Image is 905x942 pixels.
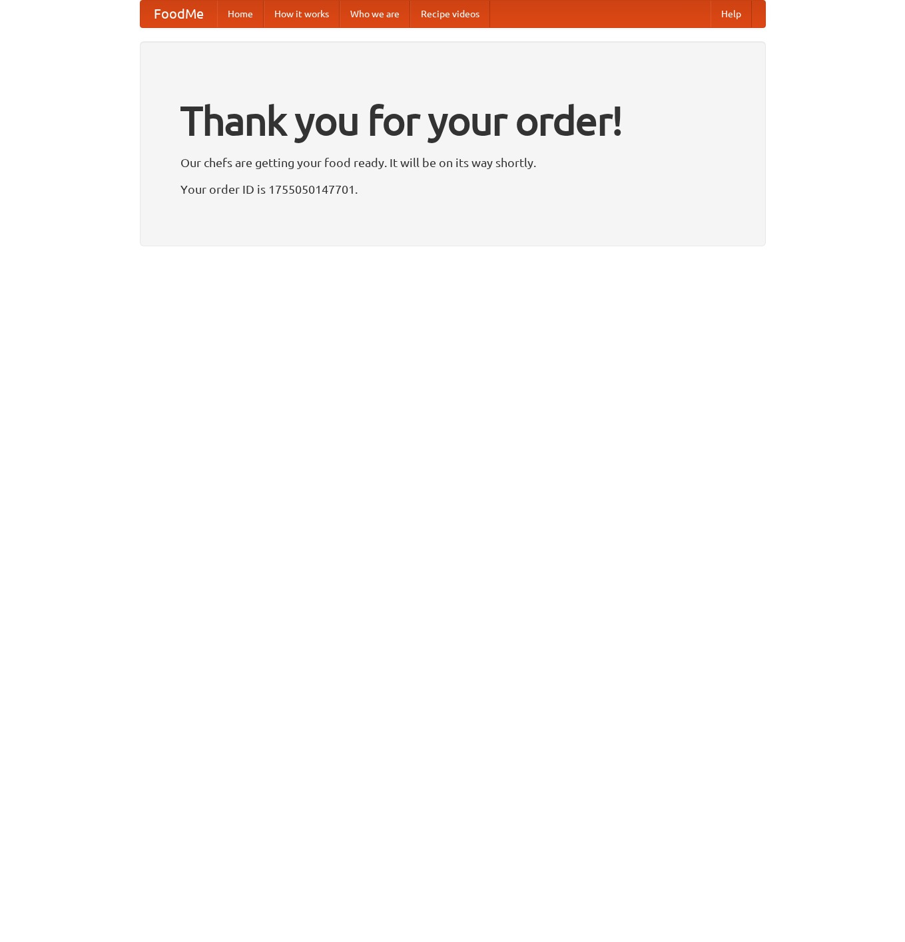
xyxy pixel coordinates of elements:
a: Help [711,1,752,27]
p: Your order ID is 1755050147701. [180,179,725,199]
a: Recipe videos [410,1,490,27]
p: Our chefs are getting your food ready. It will be on its way shortly. [180,152,725,172]
a: Home [217,1,264,27]
a: FoodMe [141,1,217,27]
h1: Thank you for your order! [180,89,725,152]
a: Who we are [340,1,410,27]
a: How it works [264,1,340,27]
